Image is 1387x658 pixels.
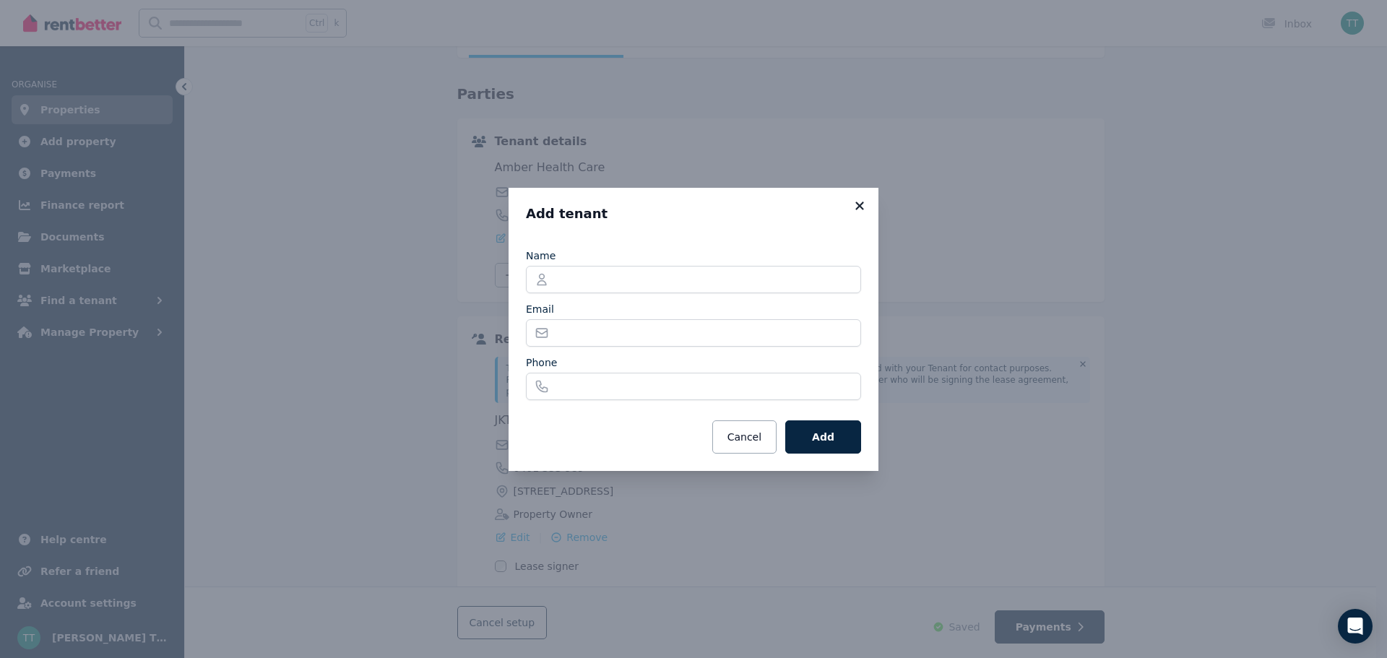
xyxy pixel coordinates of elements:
[712,420,777,454] button: Cancel
[526,248,556,263] label: Name
[526,302,554,316] label: Email
[1338,609,1373,644] div: Open Intercom Messenger
[526,205,861,222] h3: Add tenant
[785,420,861,454] button: Add
[526,355,557,370] label: Phone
